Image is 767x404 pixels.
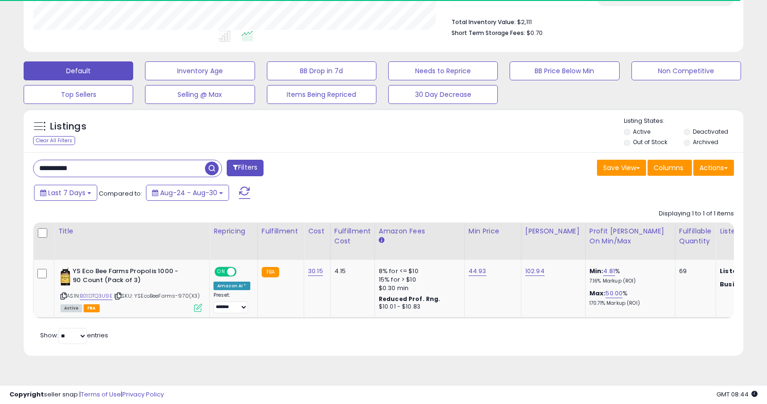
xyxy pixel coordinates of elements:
[33,136,75,145] div: Clear All Filters
[80,292,112,300] a: B01DTQ3U9E
[227,160,264,176] button: Filters
[379,303,457,311] div: $10.01 - $10.83
[24,61,133,80] button: Default
[633,138,667,146] label: Out of Stock
[585,223,675,260] th: The percentage added to the cost of goods (COGS) that forms the calculator for Min & Max prices.
[603,266,615,276] a: 4.81
[262,226,300,236] div: Fulfillment
[9,390,164,399] div: seller snap | |
[235,268,250,276] span: OFF
[50,120,86,133] h5: Listings
[267,61,376,80] button: BB Drop in 7d
[720,266,763,275] b: Listed Price:
[40,331,108,340] span: Show: entries
[589,266,604,275] b: Min:
[99,189,142,198] span: Compared to:
[334,226,371,246] div: Fulfillment Cost
[589,289,668,307] div: %
[654,163,683,172] span: Columns
[60,267,70,286] img: 41f-TEJTzTL._SL40_.jpg
[34,185,97,201] button: Last 7 Days
[510,61,619,80] button: BB Price Below Min
[160,188,217,198] span: Aug-24 - Aug-30
[452,16,727,27] li: $2,111
[213,282,250,290] div: Amazon AI *
[73,267,187,287] b: YS Eco Bee Farms Propolis 1000 - 90 Count (Pack of 3)
[145,85,255,104] button: Selling @ Max
[213,292,250,313] div: Preset:
[633,128,650,136] label: Active
[648,160,692,176] button: Columns
[605,289,622,298] a: 50.00
[597,160,646,176] button: Save View
[388,61,498,80] button: Needs to Reprice
[589,300,668,307] p: 170.71% Markup (ROI)
[631,61,741,80] button: Non Competitive
[308,226,326,236] div: Cost
[262,267,279,277] small: FBA
[308,266,323,276] a: 30.15
[679,226,712,246] div: Fulfillable Quantity
[84,304,100,312] span: FBA
[452,29,525,37] b: Short Term Storage Fees:
[716,390,758,399] span: 2025-09-7 08:44 GMT
[525,226,581,236] div: [PERSON_NAME]
[693,138,718,146] label: Archived
[379,295,441,303] b: Reduced Prof. Rng.
[334,267,367,275] div: 4.15
[48,188,85,198] span: Last 7 Days
[81,390,121,399] a: Terms of Use
[388,85,498,104] button: 30 Day Decrease
[659,209,734,218] div: Displaying 1 to 1 of 1 items
[693,128,728,136] label: Deactivated
[213,226,254,236] div: Repricing
[624,117,743,126] p: Listing States:
[469,266,486,276] a: 44.93
[114,292,200,300] span: | SKU: YSEcoBeeFarms-970(X3)
[122,390,164,399] a: Privacy Policy
[58,226,205,236] div: Title
[379,236,384,245] small: Amazon Fees.
[379,226,460,236] div: Amazon Fees
[589,267,668,284] div: %
[215,268,227,276] span: ON
[527,28,543,37] span: $0.70
[60,304,82,312] span: All listings currently available for purchase on Amazon
[679,267,708,275] div: 69
[9,390,44,399] strong: Copyright
[24,85,133,104] button: Top Sellers
[145,61,255,80] button: Inventory Age
[146,185,229,201] button: Aug-24 - Aug-30
[379,275,457,284] div: 15% for > $10
[60,267,202,311] div: ASIN:
[452,18,516,26] b: Total Inventory Value:
[693,160,734,176] button: Actions
[379,267,457,275] div: 8% for <= $10
[469,226,517,236] div: Min Price
[525,266,545,276] a: 102.94
[379,284,457,292] div: $0.30 min
[267,85,376,104] button: Items Being Repriced
[589,289,606,298] b: Max:
[589,226,671,246] div: Profit [PERSON_NAME] on Min/Max
[589,278,668,284] p: 7.16% Markup (ROI)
